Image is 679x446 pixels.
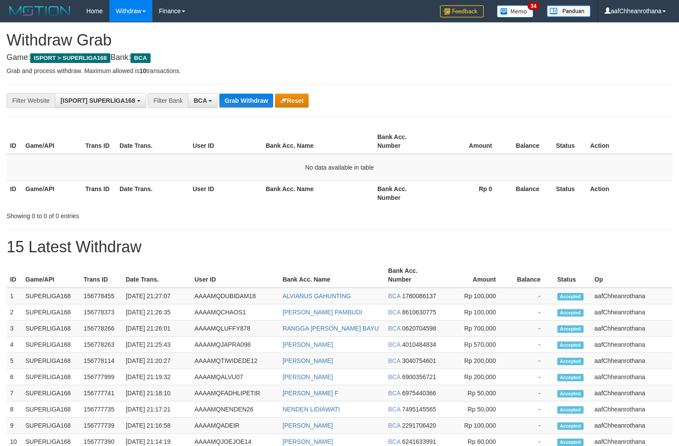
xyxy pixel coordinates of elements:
th: Rp 0 [434,181,505,206]
th: Op [591,263,672,288]
td: No data available in table [7,154,672,181]
td: 6 [7,369,22,385]
a: [PERSON_NAME] PAMBUDI [282,309,362,316]
td: 8 [7,401,22,418]
td: [DATE] 21:19:32 [122,369,191,385]
td: aafChheanrothana [591,288,672,304]
td: [DATE] 21:18:10 [122,385,191,401]
td: SUPERLIGA168 [22,321,80,337]
a: [PERSON_NAME] F [282,390,338,397]
td: aafChheanrothana [591,418,672,434]
span: BCA [130,53,150,63]
span: Accepted [557,390,584,397]
th: Bank Acc. Name [279,263,384,288]
td: 156778114 [80,353,122,369]
td: 4 [7,337,22,353]
td: - [509,401,554,418]
th: Balance [505,129,552,154]
th: ID [7,181,22,206]
td: SUPERLIGA168 [22,353,80,369]
td: 3 [7,321,22,337]
td: 7 [7,385,22,401]
td: 156778263 [80,337,122,353]
span: Copy 4010484834 to clipboard [402,341,436,348]
td: - [509,321,554,337]
th: User ID [191,263,279,288]
div: Filter Website [7,93,55,108]
td: aafChheanrothana [591,353,672,369]
td: [DATE] 21:27:07 [122,288,191,304]
td: AAAAMQADEIR [191,418,279,434]
span: Accepted [557,325,584,333]
span: BCA [388,422,401,429]
button: BCA [188,93,218,108]
button: [ISPORT] SUPERLIGA168 [55,93,146,108]
th: Status [552,181,587,206]
h1: Withdraw Grab [7,31,672,49]
td: 1 [7,288,22,304]
a: [PERSON_NAME] [282,341,333,348]
td: AAAAMQDUBIDAM18 [191,288,279,304]
h1: 15 Latest Withdraw [7,238,672,256]
td: 156777741 [80,385,122,401]
td: 156778373 [80,304,122,321]
td: - [509,337,554,353]
span: Copy 2291706420 to clipboard [402,422,436,429]
div: Showing 0 to 0 of 0 entries [7,208,276,220]
td: AAAAMQNENDEN26 [191,401,279,418]
td: 5 [7,353,22,369]
span: Accepted [557,422,584,430]
td: AAAAMQALVU07 [191,369,279,385]
td: AAAAMQJAPRA098 [191,337,279,353]
td: aafChheanrothana [591,321,672,337]
th: Trans ID [82,129,116,154]
img: Button%20Memo.svg [497,5,534,17]
span: BCA [388,325,401,332]
span: Copy 8610630775 to clipboard [402,309,436,316]
span: BCA [193,97,207,104]
th: Trans ID [82,181,116,206]
a: NENDEN LIDIAWATI [282,406,340,413]
td: aafChheanrothana [591,304,672,321]
td: 9 [7,418,22,434]
th: Game/API [22,129,82,154]
th: Date Trans. [116,129,189,154]
td: Rp 100,000 [442,304,509,321]
button: Reset [275,94,309,108]
span: Accepted [557,293,584,300]
span: BCA [388,309,401,316]
span: Accepted [557,309,584,317]
th: Trans ID [80,263,122,288]
td: SUPERLIGA168 [22,369,80,385]
td: 156778266 [80,321,122,337]
strong: 10 [139,67,146,74]
td: aafChheanrothana [591,369,672,385]
span: BCA [388,341,401,348]
th: ID [7,129,22,154]
span: Copy 6241633991 to clipboard [402,438,436,445]
td: Rp 50,000 [442,401,509,418]
td: Rp 200,000 [442,353,509,369]
td: SUPERLIGA168 [22,288,80,304]
td: Rp 100,000 [442,288,509,304]
a: [PERSON_NAME] [282,373,333,380]
td: AAAAMQLUFFY878 [191,321,279,337]
span: BCA [388,390,401,397]
th: Game/API [22,181,82,206]
span: Copy 0620704598 to clipboard [402,325,436,332]
td: - [509,353,554,369]
span: 34 [528,2,539,10]
td: aafChheanrothana [591,385,672,401]
th: Date Trans. [122,263,191,288]
td: SUPERLIGA168 [22,304,80,321]
th: Amount [442,263,509,288]
a: RANGGA [PERSON_NAME] BAYU [282,325,379,332]
td: SUPERLIGA168 [22,337,80,353]
td: [DATE] 21:25:43 [122,337,191,353]
h4: Game: Bank: [7,53,672,62]
th: Action [587,129,672,154]
span: Copy 6900356721 to clipboard [402,373,436,380]
a: [PERSON_NAME] [282,438,333,445]
img: MOTION_logo.png [7,4,73,17]
td: aafChheanrothana [591,401,672,418]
